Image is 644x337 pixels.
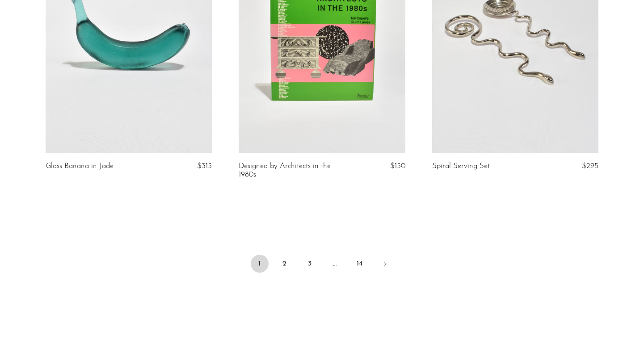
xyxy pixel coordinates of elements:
[301,255,319,273] a: 3
[239,162,350,179] a: Designed by Architects in the 1980s
[197,162,212,170] span: $315
[376,255,394,274] a: Next
[351,255,369,273] a: 14
[251,255,269,273] span: 1
[432,162,490,170] a: Spiral Serving Set
[276,255,294,273] a: 2
[326,255,344,273] span: …
[582,162,598,170] span: $295
[46,162,114,170] a: Glass Banana in Jade
[390,162,405,170] span: $150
